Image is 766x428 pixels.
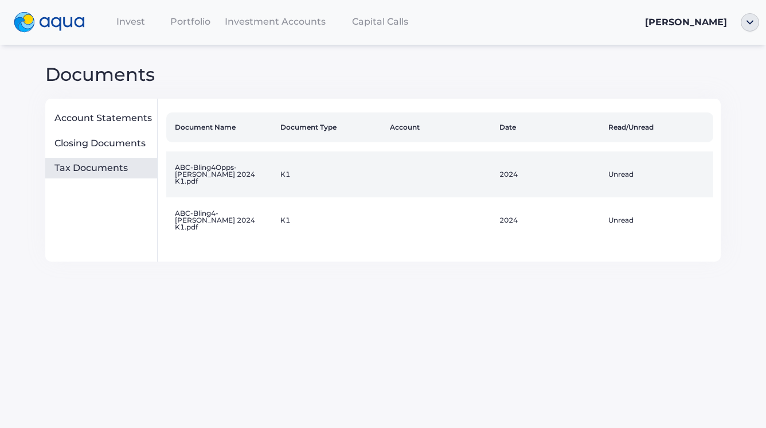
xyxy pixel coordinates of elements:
img: ellipse [741,13,759,32]
td: K1 [276,151,385,197]
div: Closing Documents [54,138,153,149]
img: logo [14,12,85,33]
span: Documents [45,63,155,85]
a: Investment Accounts [220,10,330,33]
th: Document Type [276,112,385,142]
th: Read/Unread [604,112,713,142]
span: [PERSON_NAME] [645,17,727,28]
td: ABC-Bling4-[PERSON_NAME] 2024 K1.pdf [166,197,276,243]
span: Invest [116,16,145,27]
td: Unread [604,151,713,197]
div: Account Statements [54,112,153,124]
th: Document Name [166,112,276,142]
a: Portfolio [161,10,220,33]
th: Account [385,112,495,142]
th: Date [495,112,604,142]
a: Capital Calls [330,10,430,33]
td: K1 [276,197,385,243]
td: 2024 [495,197,604,243]
td: Unread [604,197,713,243]
span: Capital Calls [352,16,408,27]
a: Invest [101,10,161,33]
td: ABC-Bling4Opps-[PERSON_NAME] 2024 K1.pdf [166,151,276,197]
a: logo [7,9,101,36]
td: 2024 [495,151,604,197]
span: Investment Accounts [225,16,326,27]
span: Portfolio [170,16,210,27]
div: Tax Documents [54,162,153,174]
